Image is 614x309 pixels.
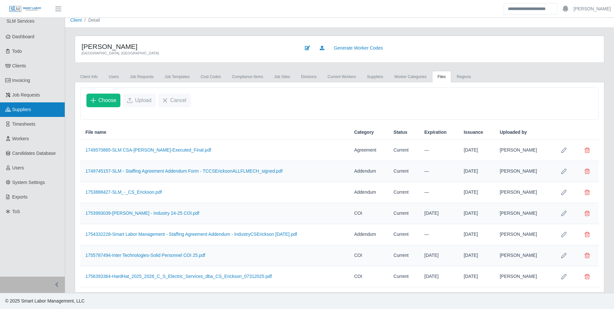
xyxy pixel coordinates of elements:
a: 1749745157-SLM - Staffing Agreement Addendum Form - TCCSEricksonALLFLMECH_signed.pdf [85,168,283,174]
span: System Settings [12,180,45,185]
span: Cancel [170,97,186,104]
a: Current Workers [322,71,362,83]
td: [DATE] [459,245,495,266]
a: Client [70,17,82,23]
a: Job Requests [124,71,159,83]
button: Row Edit [557,144,570,157]
button: Delete file [581,186,594,199]
td: [DATE] [459,182,495,203]
span: Clients [12,63,26,68]
button: Row Edit [557,186,570,199]
td: [PERSON_NAME] [495,266,552,287]
a: Worker Categories [389,71,432,83]
span: Todo [12,49,22,54]
a: Users [103,71,124,83]
button: Row Edit [557,249,570,262]
span: Invoicing [12,78,30,83]
td: Current [388,203,419,224]
span: Job Requests [12,92,40,97]
td: [PERSON_NAME] [495,224,552,245]
a: Divisions [296,71,322,83]
a: Compliance Items [227,71,269,83]
td: [DATE] [459,266,495,287]
td: [PERSON_NAME] [495,140,552,161]
td: COI [349,245,388,266]
a: 1753993039-[PERSON_NAME] - Industry 24-25 COI.pdf [85,211,199,216]
a: Job Templates [159,71,195,83]
span: Category [354,129,374,136]
span: © 2025 Smart Labor Management, LLC [5,298,84,303]
a: 1749570865-SLM CSA-[PERSON_NAME]-Executed_Final.pdf [85,147,211,153]
a: cost codes [195,71,227,83]
td: Addendum [349,182,388,203]
span: Upload [135,97,151,104]
td: [DATE] [459,224,495,245]
td: — [419,224,459,245]
td: COI [349,266,388,287]
button: Row Edit [557,228,570,241]
span: Workers [12,136,29,141]
td: Addendum [349,161,388,182]
td: [PERSON_NAME] [495,203,552,224]
td: Current [388,224,419,245]
td: [PERSON_NAME] [495,161,552,182]
a: Files [432,71,451,83]
span: Uploaded by [500,129,527,136]
td: [DATE] [459,203,495,224]
button: Row Edit [557,165,570,178]
a: job sites [269,71,296,83]
div: [GEOGRAPHIC_DATA], [GEOGRAPHIC_DATA] [82,51,291,56]
td: Agreement [349,140,388,161]
a: Generate Worker Codes [329,42,387,54]
button: Delete file [581,165,594,178]
td: Current [388,266,419,287]
img: SLM Logo [9,6,41,13]
button: Row Edit [557,270,570,283]
a: 1754332228-Smart Labor Management - Staffing Agreement Addendum - IndustryCSErickson [DATE].pdf [85,232,297,237]
span: Status [394,129,407,136]
button: Delete file [581,249,594,262]
td: — [419,140,459,161]
span: SLM Services [6,18,34,24]
button: Delete file [581,270,594,283]
button: Choose [86,94,120,107]
button: Delete file [581,207,594,220]
button: Delete file [581,228,594,241]
span: Choose [98,97,116,104]
td: [DATE] [419,203,459,224]
button: Cancel [158,94,191,107]
a: 1753888427-SLM_-_CS_Erickson.pdf [85,189,162,195]
a: Regions [451,71,476,83]
a: 1755787494-Inter Technologies-Solid Personnel COI 25.pdf [85,253,205,258]
a: 1756393364-HardHat_2025_2026_C_S_Electric_Services_dba_CS_Erickson_07312025.pdf [85,274,272,279]
span: Suppliers [12,107,31,112]
span: Users [12,165,24,170]
button: Upload [123,94,156,107]
a: [PERSON_NAME] [574,6,611,12]
td: — [419,182,459,203]
td: Current [388,161,419,182]
li: Detail [82,17,100,24]
td: Addendum [349,224,388,245]
span: Candidates Database [12,151,56,156]
input: Search [504,3,557,15]
td: [PERSON_NAME] [495,182,552,203]
button: Delete file [581,144,594,157]
td: — [419,161,459,182]
td: [DATE] [419,245,459,266]
span: Exports [12,194,28,200]
td: [DATE] [459,140,495,161]
td: Current [388,140,419,161]
a: Client Info [75,71,103,83]
td: [PERSON_NAME] [495,245,552,266]
td: Current [388,245,419,266]
td: COI [349,203,388,224]
span: File name [85,129,106,136]
td: [DATE] [459,161,495,182]
span: Expiration [424,129,446,136]
span: Dashboard [12,34,35,39]
h4: [PERSON_NAME] [82,42,291,51]
span: ToS [12,209,20,214]
button: Row Edit [557,207,570,220]
span: Issuance [464,129,483,136]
